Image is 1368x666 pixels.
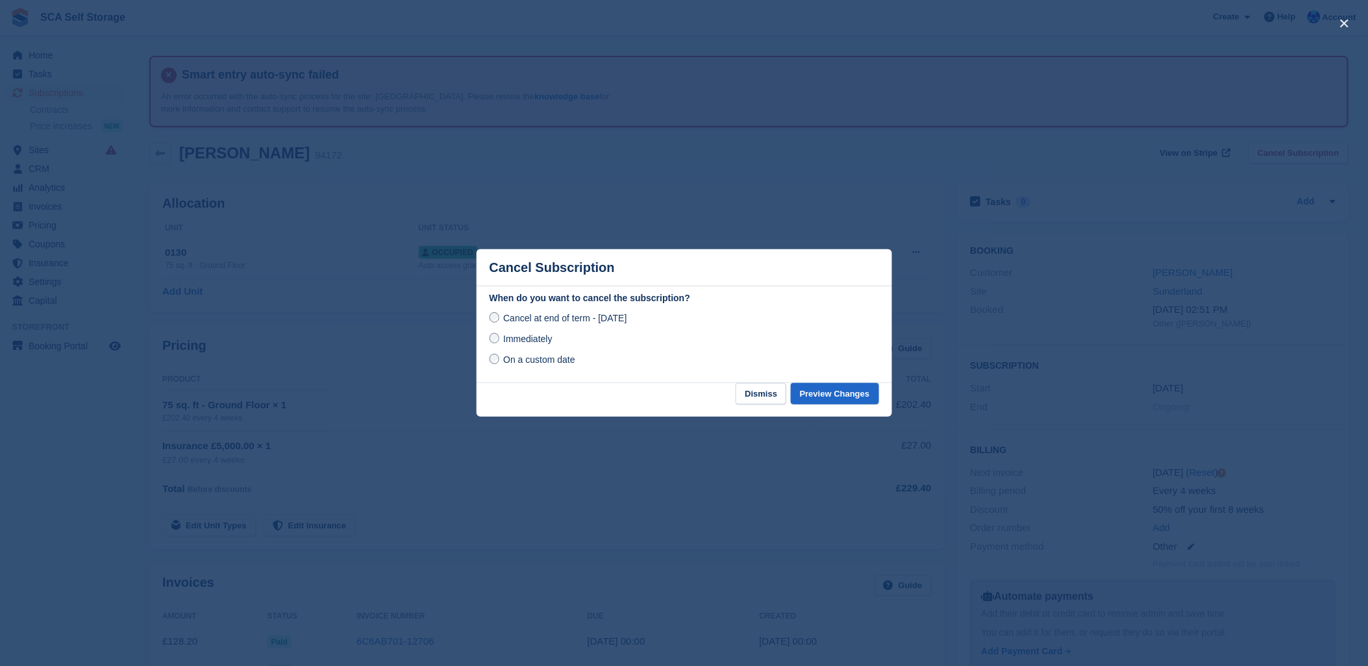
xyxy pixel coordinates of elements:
[490,312,500,323] input: Cancel at end of term - [DATE]
[490,333,500,343] input: Immediately
[503,354,575,365] span: On a custom date
[791,383,879,404] button: Preview Changes
[503,313,627,323] span: Cancel at end of term - [DATE]
[490,354,500,364] input: On a custom date
[490,260,615,275] p: Cancel Subscription
[490,291,879,305] label: When do you want to cancel the subscription?
[1334,13,1355,34] button: close
[503,334,552,344] span: Immediately
[736,383,786,404] button: Dismiss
